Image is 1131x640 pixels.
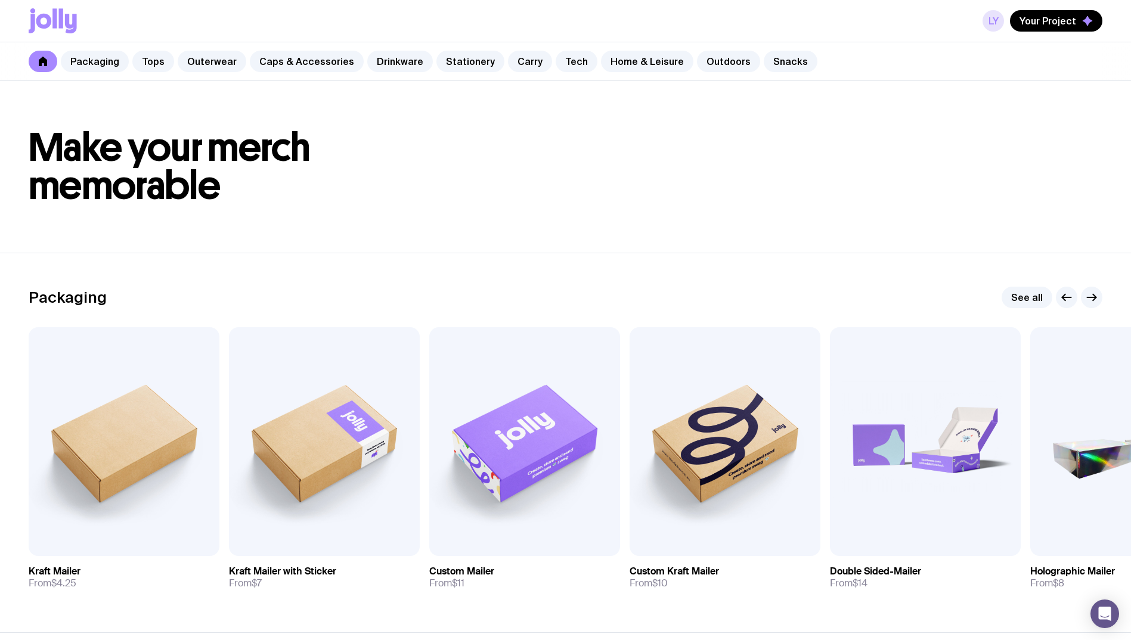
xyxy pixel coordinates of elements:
a: Tops [132,51,174,72]
a: Outerwear [178,51,246,72]
span: From [29,577,76,589]
a: Custom Kraft MailerFrom$10 [630,556,820,599]
span: $14 [853,577,867,589]
span: From [429,577,464,589]
span: From [229,577,262,589]
span: From [830,577,867,589]
a: Drinkware [367,51,433,72]
a: Home & Leisure [601,51,693,72]
span: Make your merch memorable [29,124,311,209]
h3: Custom Kraft Mailer [630,566,719,577]
a: Double Sided-MailerFrom$14 [830,556,1021,599]
a: Kraft Mailer with StickerFrom$7 [229,556,420,599]
h3: Kraft Mailer with Sticker [229,566,336,577]
h3: Custom Mailer [429,566,494,577]
span: From [1030,577,1064,589]
h3: Holographic Mailer [1030,566,1115,577]
h3: Double Sided-Mailer [830,566,921,577]
a: Packaging [61,51,129,72]
span: $4.25 [51,577,76,589]
span: $11 [452,577,464,589]
span: $7 [252,577,262,589]
a: Tech [556,51,597,72]
h3: Kraft Mailer [29,566,80,577]
a: Carry [508,51,552,72]
button: Your Project [1010,10,1102,32]
h2: Packaging [29,288,107,306]
a: Custom MailerFrom$11 [429,556,620,599]
a: Stationery [436,51,504,72]
span: From [630,577,668,589]
a: Kraft MailerFrom$4.25 [29,556,219,599]
a: LY [983,10,1004,32]
div: Open Intercom Messenger [1090,599,1119,628]
span: Your Project [1020,15,1076,27]
a: Snacks [764,51,817,72]
span: $10 [652,577,668,589]
a: Caps & Accessories [250,51,364,72]
span: $8 [1053,577,1064,589]
a: Outdoors [697,51,760,72]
